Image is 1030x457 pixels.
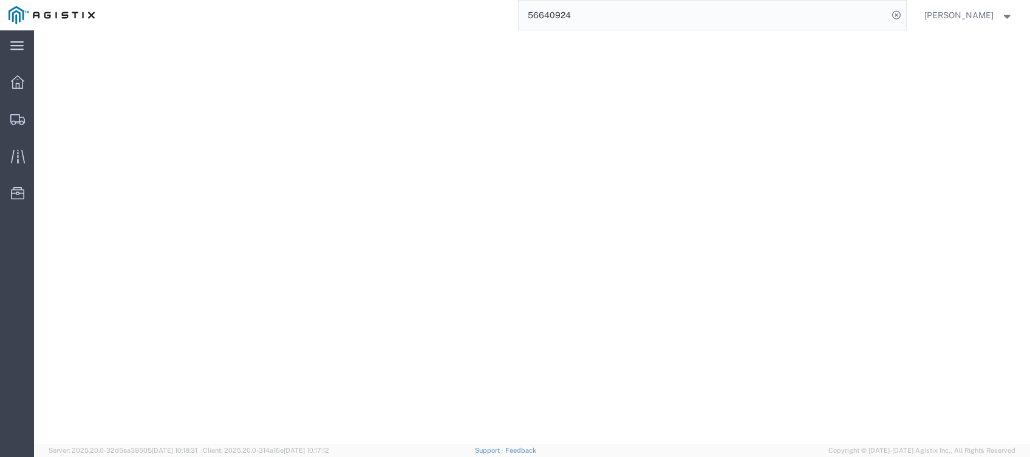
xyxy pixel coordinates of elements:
[9,6,95,24] img: logo
[49,447,197,454] span: Server: 2025.20.0-32d5ea39505
[828,445,1015,456] span: Copyright © [DATE]-[DATE] Agistix Inc., All Rights Reserved
[519,1,888,30] input: Search for shipment number, reference number
[924,9,994,22] span: Jorge Hinojosa
[152,447,197,454] span: [DATE] 10:18:31
[203,447,329,454] span: Client: 2025.20.0-314a16e
[475,447,505,454] a: Support
[34,30,1030,444] iframe: FS Legacy Container
[924,8,1014,22] button: [PERSON_NAME]
[505,447,536,454] a: Feedback
[284,447,329,454] span: [DATE] 10:17:12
